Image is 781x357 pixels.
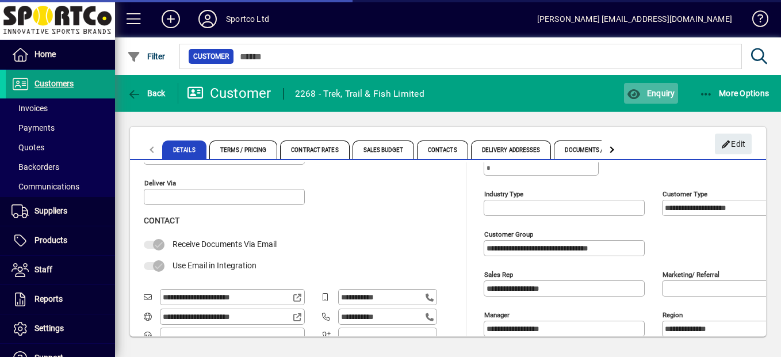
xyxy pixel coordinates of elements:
mat-label: Customer type [663,189,707,198]
span: Contacts [417,140,468,159]
a: Backorders [6,157,115,177]
span: Sales Budget [353,140,414,159]
button: Profile [189,9,226,29]
span: Backorders [12,162,59,172]
mat-label: Industry type [484,189,523,198]
span: Suppliers [35,206,67,215]
button: Enquiry [624,83,677,104]
button: Filter [124,46,169,67]
mat-label: Region [663,310,683,318]
span: Documents / Images [554,140,637,159]
span: Back [127,89,166,98]
span: Customers [35,79,74,88]
div: Customer [187,84,271,102]
a: Settings [6,314,115,343]
a: Products [6,226,115,255]
span: Receive Documents Via Email [173,240,277,249]
a: Knowledge Base [744,2,767,40]
a: Invoices [6,98,115,118]
mat-label: Marketing/ Referral [663,270,719,278]
span: Delivery Addresses [471,140,552,159]
span: Products [35,236,67,245]
a: Suppliers [6,197,115,226]
span: Staff [35,265,52,274]
mat-label: Manager [484,310,510,318]
span: Contract Rates [280,140,349,159]
span: Customer [193,51,229,62]
a: Reports [6,285,115,314]
mat-label: Customer group [484,230,533,238]
span: Use Email in Integration [173,261,256,270]
span: Terms / Pricing [209,140,278,159]
mat-label: Sales rep [484,270,513,278]
button: Add [152,9,189,29]
div: Sportco Ltd [226,10,269,28]
span: More Options [699,89,769,98]
span: Enquiry [627,89,675,98]
span: Payments [12,123,55,132]
span: Home [35,50,56,59]
span: Filter [127,52,166,61]
span: Details [162,140,206,159]
a: Communications [6,177,115,196]
span: Reports [35,294,63,303]
a: Staff [6,256,115,284]
app-page-header-button: Back [115,83,178,104]
button: More Options [696,83,772,104]
button: Back [124,83,169,104]
span: Communications [12,182,79,191]
span: Quotes [12,143,44,152]
a: Home [6,40,115,69]
span: Edit [721,135,746,154]
div: [PERSON_NAME] [EMAIL_ADDRESS][DOMAIN_NAME] [537,10,732,28]
span: Invoices [12,104,48,113]
mat-label: Deliver via [144,179,176,187]
span: Settings [35,324,64,333]
button: Edit [715,134,752,154]
div: 2268 - Trek, Trail & Fish Limited [295,85,424,103]
span: Contact [144,216,179,225]
a: Quotes [6,138,115,157]
a: Payments [6,118,115,138]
